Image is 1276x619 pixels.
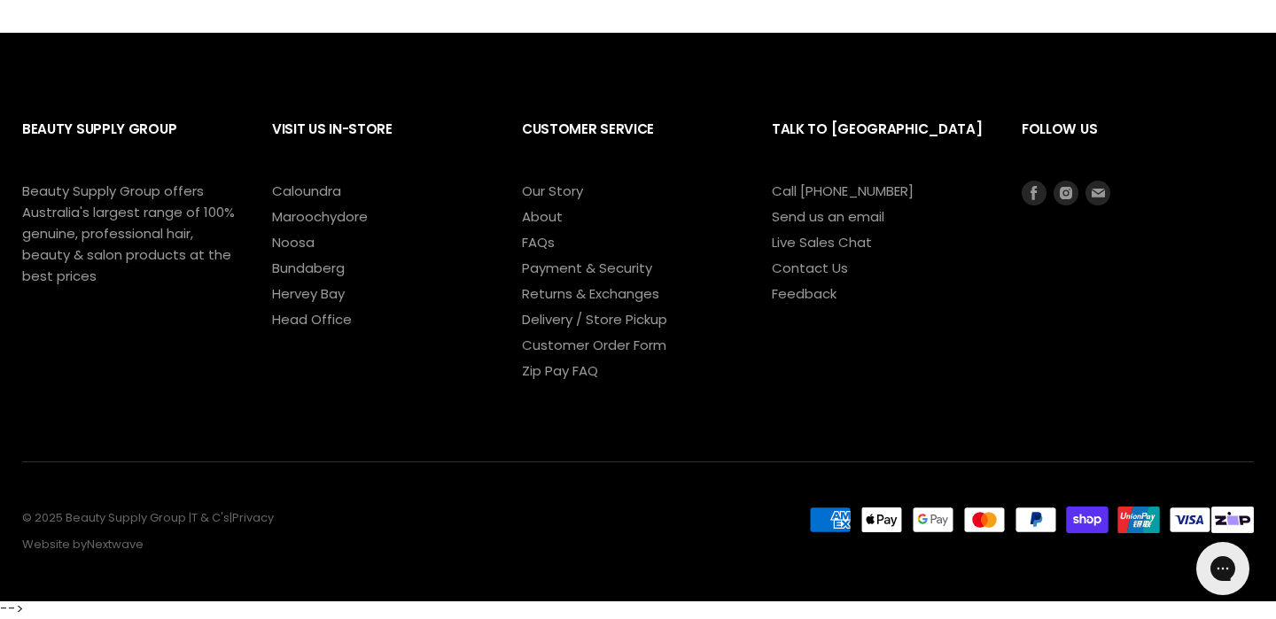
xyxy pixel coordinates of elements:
a: Maroochydore [272,207,368,226]
a: Returns & Exchanges [522,284,659,303]
h2: Visit Us In-Store [272,107,486,181]
a: Contact Us [772,259,848,277]
a: Noosa [272,233,315,251]
a: Zip Pay FAQ [522,361,598,380]
img: footer-tile-new.png [1211,507,1254,533]
h2: Talk to [GEOGRAPHIC_DATA] [772,107,986,181]
h2: Beauty Supply Group [22,107,237,181]
a: Bundaberg [272,259,345,277]
a: Call [PHONE_NUMBER] [772,182,914,200]
a: Hervey Bay [272,284,345,303]
a: FAQs [522,233,555,251]
a: Payment & Security [522,259,652,277]
a: Feedback [772,284,836,303]
h2: Follow us [1022,107,1254,181]
p: © 2025 Beauty Supply Group | | Website by [22,512,751,552]
a: Send us an email [772,207,884,226]
a: Head Office [272,310,352,329]
a: Delivery / Store Pickup [522,310,667,329]
h2: Customer Service [522,107,736,181]
a: Privacy [232,509,274,526]
a: Customer Order Form [522,336,666,354]
iframe: Gorgias live chat messenger [1187,536,1258,601]
a: T & C's [191,509,230,526]
a: Live Sales Chat [772,233,872,251]
a: Our Story [522,182,583,200]
a: Caloundra [272,182,341,200]
a: Nextwave [87,536,144,553]
a: About [522,207,563,226]
p: Beauty Supply Group offers Australia's largest range of 100% genuine, professional hair, beauty &... [22,181,235,287]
